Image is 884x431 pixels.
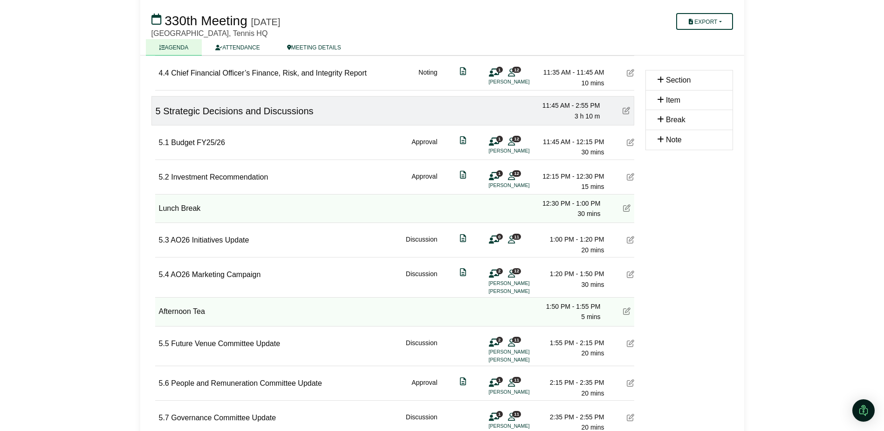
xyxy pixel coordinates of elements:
[512,268,521,274] span: 12
[581,389,604,397] span: 20 mins
[535,198,601,209] div: 12:30 PM - 1:00 PM
[202,39,273,56] a: ATTENDANCE
[406,234,438,255] div: Discussion
[539,171,604,181] div: 12:15 PM - 12:30 PM
[581,79,604,87] span: 10 mins
[171,379,322,387] span: People and Remuneration Committee Update
[512,234,521,240] span: 11
[171,139,225,146] span: Budget FY25/26
[676,13,733,30] button: Export
[159,69,169,77] span: 4.4
[146,39,202,56] a: AGENDA
[156,106,161,116] span: 5
[666,116,685,124] span: Break
[539,338,604,348] div: 1:55 PM - 2:15 PM
[171,236,249,244] span: AO26 Initiatives Update
[581,148,604,156] span: 30 mins
[581,424,604,431] span: 20 mins
[159,340,169,348] span: 5.5
[171,340,280,348] span: Future Venue Committee Update
[159,139,169,146] span: 5.1
[512,337,521,343] span: 11
[535,100,600,111] div: 11:45 AM - 2:55 PM
[581,349,604,357] span: 20 mins
[666,136,682,144] span: Note
[411,171,437,192] div: Approval
[159,379,169,387] span: 5.6
[489,287,559,295] li: [PERSON_NAME]
[496,136,503,142] span: 1
[512,377,521,383] span: 11
[539,137,604,147] div: 11:45 AM - 12:15 PM
[274,39,355,56] a: MEETING DETAILS
[164,14,247,28] span: 330th Meeting
[151,29,268,37] span: [GEOGRAPHIC_DATA], Tennis HQ
[581,313,600,320] span: 5 mins
[496,67,503,73] span: 1
[512,136,521,142] span: 12
[581,281,604,288] span: 30 mins
[666,96,680,104] span: Item
[171,69,367,77] span: Chief Financial Officer’s Finance, Risk, and Integrity Report
[163,106,313,116] span: Strategic Decisions and Discussions
[496,170,503,176] span: 1
[489,279,559,287] li: [PERSON_NAME]
[489,356,559,364] li: [PERSON_NAME]
[489,348,559,356] li: [PERSON_NAME]
[539,377,604,388] div: 2:15 PM - 2:35 PM
[496,234,503,240] span: 0
[496,411,503,417] span: 1
[581,183,604,190] span: 15 mins
[159,271,169,278] span: 5.4
[411,137,437,158] div: Approval
[411,377,437,398] div: Approval
[418,67,437,88] div: Noting
[171,271,260,278] span: AO26 Marketing Campaign
[496,337,503,343] span: 2
[539,67,604,77] div: 11:35 AM - 11:45 AM
[489,388,559,396] li: [PERSON_NAME]
[406,338,438,364] div: Discussion
[581,246,604,254] span: 20 mins
[512,67,521,73] span: 12
[171,173,268,181] span: Investment Recommendation
[535,301,601,312] div: 1:50 PM - 1:55 PM
[539,234,604,244] div: 1:00 PM - 1:20 PM
[852,399,875,422] div: Open Intercom Messenger
[496,377,503,383] span: 1
[575,112,600,120] span: 3 h 10 m
[489,147,559,155] li: [PERSON_NAME]
[666,76,691,84] span: Section
[251,16,281,28] div: [DATE]
[489,422,559,430] li: [PERSON_NAME]
[159,204,201,212] span: Lunch Break
[496,268,503,274] span: 2
[171,414,276,422] span: Governance Committee Update
[539,412,604,422] div: 2:35 PM - 2:55 PM
[512,170,521,176] span: 12
[159,173,169,181] span: 5.2
[159,414,169,422] span: 5.7
[159,236,169,244] span: 5.3
[406,269,438,295] div: Discussion
[489,78,559,86] li: [PERSON_NAME]
[539,269,604,279] div: 1:20 PM - 1:50 PM
[577,210,600,217] span: 30 mins
[159,307,205,315] span: Afternoon Tea
[489,181,559,189] li: [PERSON_NAME]
[512,411,521,417] span: 11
